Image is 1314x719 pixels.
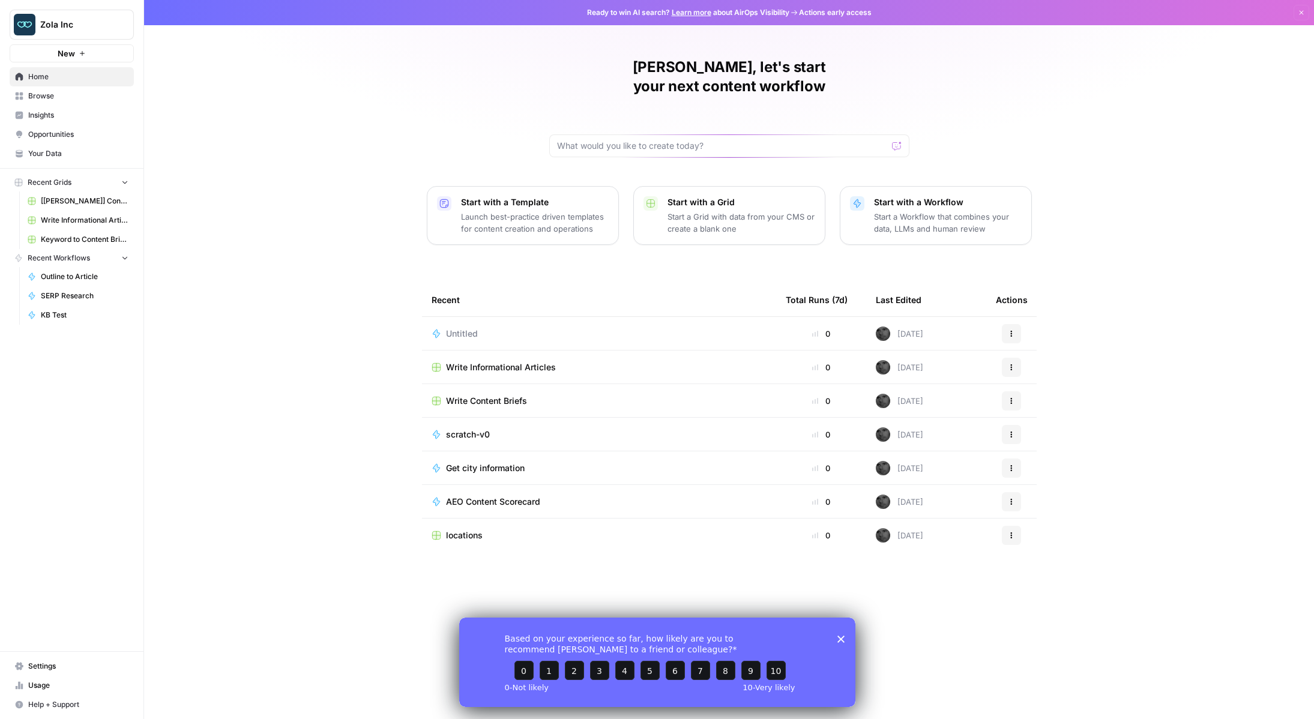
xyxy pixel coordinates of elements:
div: Recent [432,283,767,316]
a: Learn more [672,8,711,17]
a: Write Content Briefs [432,395,767,407]
img: 9xsh5jf2p113h9zipletnx6hulo5 [876,495,890,509]
div: Last Edited [876,283,921,316]
button: Recent Grids [10,173,134,191]
p: Start a Workflow that combines your data, LLMs and human review [874,211,1022,235]
a: Untitled [432,328,767,340]
img: 9xsh5jf2p113h9zipletnx6hulo5 [876,326,890,341]
a: [[PERSON_NAME]] Content Creation [22,191,134,211]
button: Help + Support [10,695,134,714]
button: Start with a TemplateLaunch best-practice driven templates for content creation and operations [427,186,619,245]
a: Your Data [10,144,134,163]
a: Browse [10,86,134,106]
a: Write Informational Articles [432,361,767,373]
a: Opportunities [10,125,134,144]
span: Your Data [28,148,128,159]
a: KB Test [22,305,134,325]
div: [DATE] [876,360,923,375]
a: Settings [10,657,134,676]
div: 0 [786,429,857,441]
div: [DATE] [876,528,923,543]
span: Browse [28,91,128,101]
p: Start with a Workflow [874,196,1022,208]
button: Workspace: Zola Inc [10,10,134,40]
div: 0 [786,462,857,474]
div: [DATE] [876,394,923,408]
p: Launch best-practice driven templates for content creation and operations [461,211,609,235]
button: Start with a WorkflowStart a Workflow that combines your data, LLMs and human review [840,186,1032,245]
img: 9xsh5jf2p113h9zipletnx6hulo5 [876,461,890,475]
input: What would you like to create today? [557,140,887,152]
img: 9xsh5jf2p113h9zipletnx6hulo5 [876,360,890,375]
span: Opportunities [28,129,128,140]
a: locations [432,529,767,541]
img: 9xsh5jf2p113h9zipletnx6hulo5 [876,528,890,543]
span: SERP Research [41,290,128,301]
div: 0 [786,529,857,541]
div: [DATE] [876,495,923,509]
span: Keyword to Content Brief Grid [41,234,128,245]
a: scratch-v0 [432,429,767,441]
a: Write Informational Article [22,211,134,230]
span: Actions early access [799,7,872,18]
span: Untitled [446,328,478,340]
p: Start with a Grid [668,196,815,208]
div: 0 [786,496,857,508]
span: locations [446,529,483,541]
span: Recent Workflows [28,253,90,263]
span: Write Informational Articles [446,361,556,373]
span: Settings [28,661,128,672]
a: Get city information [432,462,767,474]
a: Outline to Article [22,267,134,286]
span: Usage [28,680,128,691]
span: Home [28,71,128,82]
iframe: Survey from AirOps [459,618,855,707]
span: Recent Grids [28,177,71,188]
span: scratch-v0 [446,429,490,441]
span: Insights [28,110,128,121]
button: Start with a GridStart a Grid with data from your CMS or create a blank one [633,186,825,245]
p: Start a Grid with data from your CMS or create a blank one [668,211,815,235]
div: 0 [786,395,857,407]
img: Zola Inc Logo [14,14,35,35]
div: [DATE] [876,326,923,341]
div: 0 [786,361,857,373]
span: Ready to win AI search? about AirOps Visibility [587,7,789,18]
img: 9xsh5jf2p113h9zipletnx6hulo5 [876,394,890,408]
span: Outline to Article [41,271,128,282]
div: [DATE] [876,461,923,475]
div: Actions [996,283,1028,316]
div: [DATE] [876,427,923,442]
a: AEO Content Scorecard [432,496,767,508]
span: Zola Inc [40,19,113,31]
span: KB Test [41,310,128,320]
button: Recent Workflows [10,249,134,267]
span: Write Informational Article [41,215,128,226]
span: [[PERSON_NAME]] Content Creation [41,196,128,206]
span: New [58,47,75,59]
button: New [10,44,134,62]
a: Insights [10,106,134,125]
p: Start with a Template [461,196,609,208]
h1: [PERSON_NAME], let's start your next content workflow [549,58,909,96]
img: 9xsh5jf2p113h9zipletnx6hulo5 [876,427,890,442]
span: AEO Content Scorecard [446,496,540,508]
a: SERP Research [22,286,134,305]
span: Help + Support [28,699,128,710]
span: Get city information [446,462,525,474]
a: Keyword to Content Brief Grid [22,230,134,249]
